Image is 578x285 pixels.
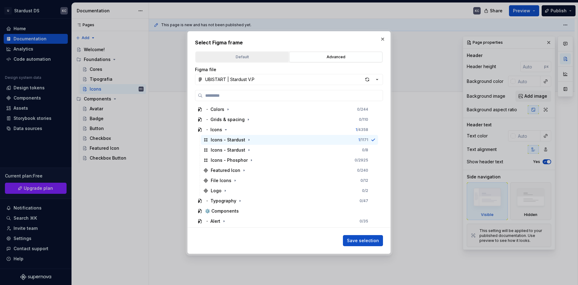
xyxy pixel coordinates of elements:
div: ⚙️ Components [205,208,239,214]
div: 0 / 2 [362,188,368,193]
div: / 1171 [358,137,368,142]
div: / 4358 [356,127,368,132]
button: UBISTART | Stardust V.P [195,74,383,85]
h2: Select Figma frame [195,39,383,46]
button: Save selection [343,235,383,246]
div: 0 / 2925 [355,158,368,163]
div: Advanced [291,54,380,60]
div: ・ Typography [205,198,236,204]
div: Icons - Phosphor [211,157,248,163]
div: 0 / 110 [359,117,368,122]
div: 0 / 35 [360,219,368,224]
div: Icons - Stardust [211,137,245,143]
div: Default [198,54,287,60]
div: ・ Alert [205,218,220,224]
div: ・ Grids & spacing [205,116,245,123]
div: 0 / 47 [360,198,368,203]
span: Save selection [347,238,379,244]
div: 0 / 240 [357,168,368,173]
div: 0 / 8 [362,148,368,153]
div: Featured Icon [211,167,240,173]
span: 1 [358,137,360,142]
div: 0 / 12 [360,178,368,183]
div: ・ Icons [205,127,222,133]
div: File Icons [211,177,231,184]
label: Figma file [195,67,216,73]
span: 1 [356,127,357,132]
div: Logo [211,188,222,194]
div: UBISTART | Stardust V.P [205,76,254,83]
div: 0 / 244 [357,107,368,112]
div: ・ Colors [205,106,224,112]
div: Icons - Stardust [211,147,245,153]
